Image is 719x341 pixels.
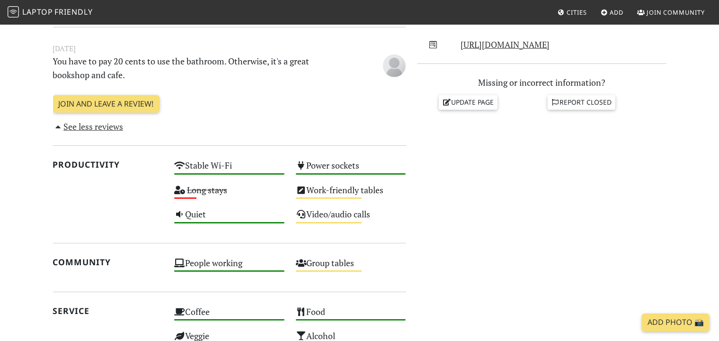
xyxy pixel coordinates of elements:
span: Friendly [54,7,92,17]
div: Power sockets [290,158,412,182]
span: Add [610,8,624,17]
div: Group tables [290,255,412,279]
span: Anonymous [383,59,406,70]
a: See less reviews [53,121,124,132]
a: Join and leave a review! [53,95,160,113]
a: LaptopFriendly LaptopFriendly [8,4,93,21]
a: Report closed [548,95,616,109]
h2: Community [53,257,163,267]
div: Stable Wi-Fi [169,158,290,182]
div: Coffee [169,304,290,328]
span: Cities [567,8,587,17]
div: Video/audio calls [290,206,412,231]
a: Cities [554,4,591,21]
div: People working [169,255,290,279]
p: Missing or incorrect information? [417,76,666,90]
img: blank-535327c66bd565773addf3077783bbfce4b00ec00e9fd257753287c682c7fa38.png [383,54,406,77]
s: Long stays [187,184,227,196]
h2: Service [53,306,163,316]
a: [URL][DOMAIN_NAME] [461,39,550,50]
p: You have to pay 20 cents to use the bathroom. Otherwise, it's a great bookshop and cafe. [47,54,351,82]
a: Add Photo 📸 [642,314,710,332]
h2: Productivity [53,160,163,170]
div: Quiet [169,206,290,231]
span: Join Community [647,8,705,17]
a: Update page [439,95,497,109]
small: [DATE] [47,43,412,54]
img: LaptopFriendly [8,6,19,18]
div: Food [290,304,412,328]
a: Join Community [633,4,709,21]
span: Laptop [22,7,53,17]
a: Add [597,4,628,21]
div: Work-friendly tables [290,182,412,206]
